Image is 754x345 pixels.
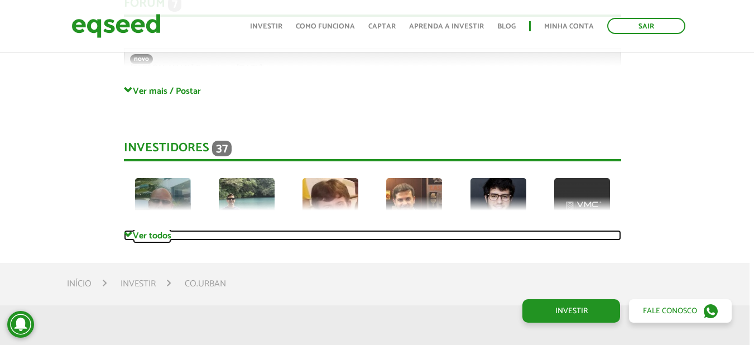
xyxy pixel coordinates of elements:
[386,178,442,234] img: picture-73573-1611603096.jpg
[67,280,92,289] a: Início
[124,230,621,241] a: Ver todos
[554,178,610,234] img: picture-100036-1732821753.png
[629,299,732,323] a: Fale conosco
[368,23,396,30] a: Captar
[71,11,161,41] img: EqSeed
[470,178,526,234] img: picture-61607-1560438405.jpg
[302,178,358,234] img: picture-64201-1566554857.jpg
[497,23,516,30] a: Blog
[522,299,620,323] a: Investir
[219,178,275,234] img: picture-48702-1526493360.jpg
[250,23,282,30] a: Investir
[185,276,226,291] li: Co.Urban
[135,178,191,234] img: picture-39313-1481646781.jpg
[121,280,156,289] a: Investir
[544,23,594,30] a: Minha conta
[409,23,484,30] a: Aprenda a investir
[124,141,621,161] div: Investidores
[124,85,621,96] a: Ver mais / Postar
[296,23,355,30] a: Como funciona
[212,141,232,156] span: 37
[607,18,685,34] a: Sair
